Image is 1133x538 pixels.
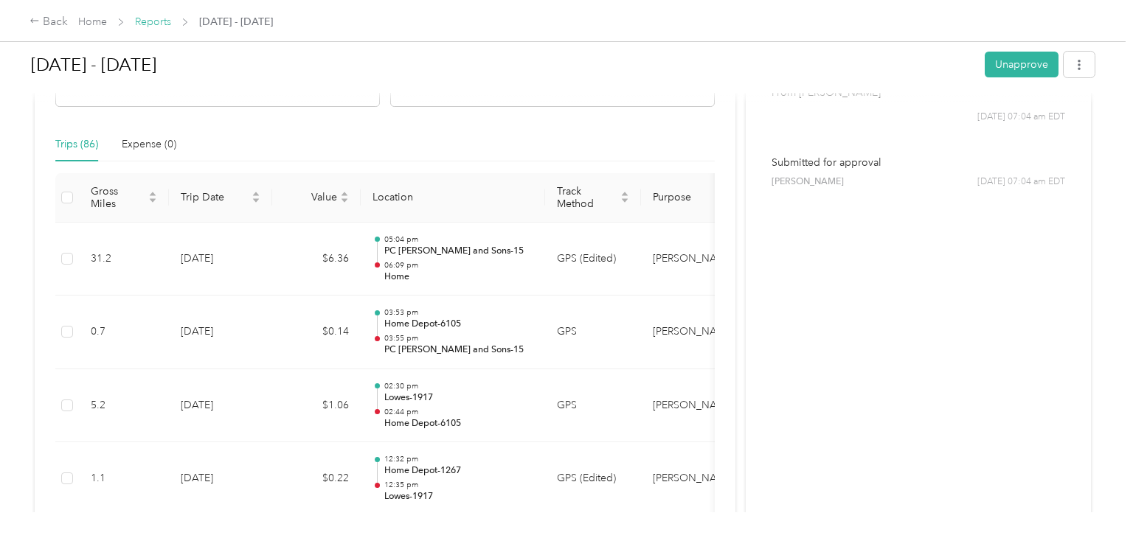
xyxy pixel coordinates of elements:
p: 12:35 pm [384,480,533,490]
span: [DATE] - [DATE] [199,14,273,29]
td: GPS [545,296,641,369]
td: Acosta Whirlpool [641,442,752,516]
iframe: Everlance-gr Chat Button Frame [1050,455,1133,538]
td: 1.1 [79,442,169,516]
td: 0.7 [79,296,169,369]
span: caret-down [252,196,260,205]
td: [DATE] [169,296,272,369]
td: $6.36 [272,223,361,296]
td: $0.14 [272,296,361,369]
div: Back [30,13,68,31]
p: PC [PERSON_NAME] and Sons-15 [384,343,533,357]
span: Purpose [653,191,728,203]
th: Location [361,173,545,223]
span: Trip Date [181,191,249,203]
p: Home Depot-6105 [384,417,533,430]
td: GPS (Edited) [545,223,641,296]
span: caret-down [148,196,157,205]
span: caret-up [148,189,157,198]
div: Expense (0) [122,136,176,153]
p: 12:32 pm [384,454,533,464]
div: Trips (86) [55,136,98,153]
th: Purpose [641,173,752,223]
p: PC [PERSON_NAME] and Sons-15 [384,245,533,258]
p: Lowes-1917 [384,490,533,503]
p: Home [384,270,533,284]
span: [DATE] 07:04 am EDT [977,111,1065,124]
th: Value [272,173,361,223]
td: $1.06 [272,369,361,443]
td: Acosta Whirlpool [641,223,752,296]
td: GPS (Edited) [545,442,641,516]
td: Acosta Whirlpool [641,296,752,369]
th: Trip Date [169,173,272,223]
td: 5.2 [79,369,169,443]
p: 03:53 pm [384,307,533,318]
td: Acosta Whirlpool [641,369,752,443]
span: caret-up [620,189,629,198]
span: Value [284,191,337,203]
span: caret-up [252,189,260,198]
th: Track Method [545,173,641,223]
td: [DATE] [169,369,272,443]
span: caret-down [620,196,629,205]
p: 05:04 pm [384,234,533,245]
p: Submitted for approval [772,155,1065,170]
p: Lowes-1917 [384,391,533,405]
p: 02:44 pm [384,407,533,417]
p: 03:55 pm [384,333,533,343]
th: Gross Miles [79,173,169,223]
span: caret-up [340,189,349,198]
a: Home [78,15,107,28]
button: Unapprove [985,52,1058,77]
span: caret-down [340,196,349,205]
a: Reports [135,15,171,28]
span: [DATE] 07:04 am EDT [977,175,1065,189]
p: Home Depot-1267 [384,464,533,478]
span: Track Method [557,185,617,210]
span: [PERSON_NAME] [772,175,844,189]
h1: Sep 1 - 30, 2025 [31,47,974,83]
td: $0.22 [272,442,361,516]
p: 02:30 pm [384,381,533,391]
p: Home Depot-6105 [384,318,533,331]
td: [DATE] [169,442,272,516]
p: 06:09 pm [384,260,533,270]
td: 31.2 [79,223,169,296]
td: GPS [545,369,641,443]
td: [DATE] [169,223,272,296]
span: Gross Miles [91,185,145,210]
